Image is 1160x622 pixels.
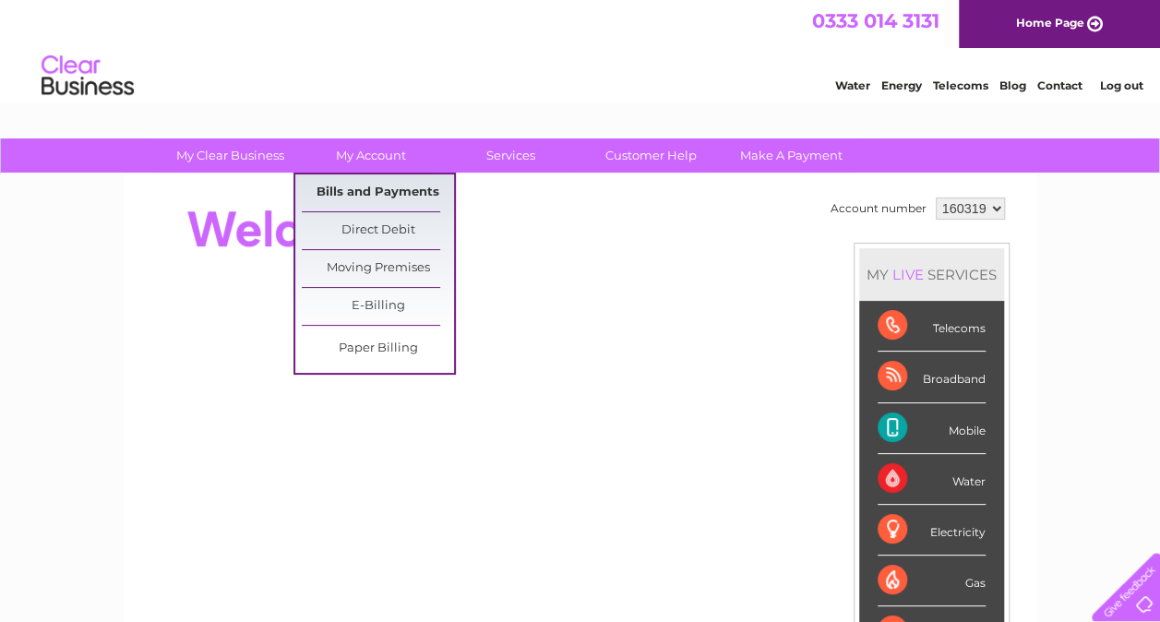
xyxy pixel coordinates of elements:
[878,352,986,402] div: Broadband
[812,9,939,32] a: 0333 014 3131
[294,138,447,173] a: My Account
[41,48,135,104] img: logo.png
[715,138,867,173] a: Make A Payment
[881,78,922,92] a: Energy
[302,174,454,211] a: Bills and Payments
[435,138,587,173] a: Services
[575,138,727,173] a: Customer Help
[826,193,931,224] td: Account number
[835,78,870,92] a: Water
[889,266,927,283] div: LIVE
[154,138,306,173] a: My Clear Business
[878,556,986,606] div: Gas
[933,78,988,92] a: Telecoms
[302,250,454,287] a: Moving Premises
[302,212,454,249] a: Direct Debit
[302,288,454,325] a: E-Billing
[878,454,986,505] div: Water
[145,10,1017,90] div: Clear Business is a trading name of Verastar Limited (registered in [GEOGRAPHIC_DATA] No. 3667643...
[1099,78,1142,92] a: Log out
[999,78,1026,92] a: Blog
[878,505,986,556] div: Electricity
[859,248,1004,301] div: MY SERVICES
[302,330,454,367] a: Paper Billing
[878,301,986,352] div: Telecoms
[1037,78,1082,92] a: Contact
[878,403,986,454] div: Mobile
